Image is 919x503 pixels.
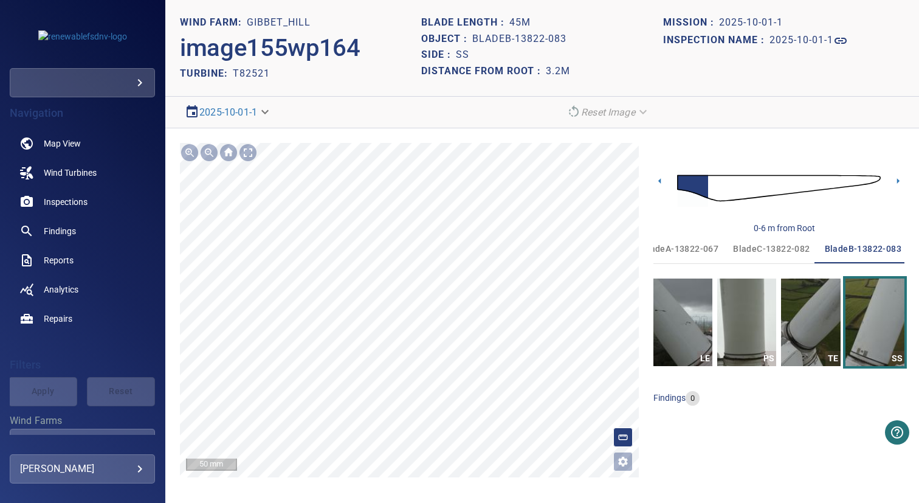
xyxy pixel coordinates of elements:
[219,143,238,162] div: Go home
[199,106,257,118] a: 2025-10-01-1
[10,359,155,371] h4: Filters
[456,49,469,61] h1: SS
[10,275,155,304] a: analytics noActive
[546,66,570,77] h1: 3.2m
[472,33,566,45] h1: bladeB-13822-083
[825,351,841,366] div: TE
[180,68,233,79] h2: TURBINE:
[663,35,769,46] h1: Inspection name :
[719,17,783,29] h1: 2025-10-01-1
[38,30,127,43] img: renewablefsdnv-logo
[733,241,810,257] span: bladeC-13822-082
[10,246,155,275] a: reports noActive
[10,158,155,187] a: windturbines noActive
[44,283,78,296] span: Analytics
[233,68,270,79] h2: T82521
[44,137,81,150] span: Map View
[825,241,901,257] span: bladeB-13822-083
[44,196,88,208] span: Inspections
[562,102,655,123] div: Reset Image
[180,17,247,29] h1: WIND FARM:
[613,452,633,471] button: Open image filters and tagging options
[697,351,712,366] div: LE
[581,106,635,118] em: Reset Image
[421,33,472,45] h1: Object :
[421,49,456,61] h1: Side :
[421,66,546,77] h1: Distance from root :
[199,143,219,162] div: Zoom out
[769,35,833,46] h1: 2025-10-01-1
[20,459,145,479] div: [PERSON_NAME]
[421,17,509,29] h1: Blade length :
[44,254,74,266] span: Reports
[10,304,155,333] a: repairs noActive
[10,429,155,458] div: Wind Farms
[10,129,155,158] a: map noActive
[642,241,718,257] span: bladeA-13822-067
[717,279,776,366] a: PS
[10,187,155,217] a: inspections noActive
[180,102,277,123] div: 2025-10-01-1
[44,225,76,237] span: Findings
[754,222,815,234] div: 0-6 m from Root
[686,393,700,404] span: 0
[10,217,155,246] a: findings noActive
[781,279,840,366] a: TE
[238,143,258,162] div: Toggle full page
[509,17,531,29] h1: 45m
[653,279,712,366] a: LE
[769,33,848,48] a: 2025-10-01-1
[663,17,719,29] h1: Mission :
[180,143,199,162] div: Zoom in
[10,416,155,426] label: Wind Farms
[653,393,686,403] span: findings
[247,17,311,29] h1: Gibbet_Hill
[10,107,155,119] h4: Navigation
[10,68,155,97] div: renewablefsdnv
[44,313,72,325] span: Repairs
[180,33,360,63] h2: image155wp164
[44,167,97,179] span: Wind Turbines
[677,164,881,213] img: d
[761,351,776,366] div: PS
[845,279,904,366] a: SS
[889,351,904,366] div: SS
